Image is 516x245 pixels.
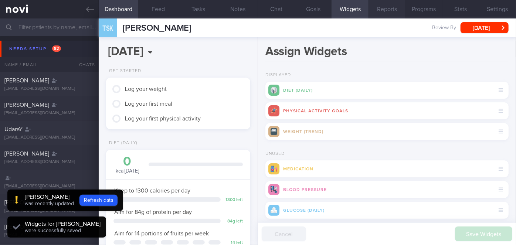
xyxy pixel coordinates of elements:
span: Aim for 84g of protein per day [114,209,192,215]
span: [PERSON_NAME] [4,102,49,108]
div: Needs setup [7,44,63,54]
div: Diet (Daily) [265,82,509,99]
div: kcal [DATE] [113,155,141,175]
div: [EMAIL_ADDRESS][DOMAIN_NAME] [4,86,94,92]
div: [EMAIL_ADDRESS][DOMAIN_NAME] [4,184,94,189]
span: was recently updated [25,201,74,206]
div: Chats [69,57,99,72]
div: [EMAIL_ADDRESS][DOMAIN_NAME] [4,232,94,238]
span: [PERSON_NAME] [123,24,191,33]
span: [PERSON_NAME] [4,200,49,205]
h2: Displayed [265,72,509,78]
div: Weight (Trend) [265,123,509,140]
div: Glucose (Daily) [265,202,509,219]
span: [PERSON_NAME] [4,224,49,230]
div: Blood Pressure [265,181,509,198]
div: Get Started [106,68,141,74]
div: Medication [265,160,509,177]
span: Aim for 14 portions of fruits per week [114,231,209,237]
span: Review By [432,25,456,31]
div: [EMAIL_ADDRESS][DOMAIN_NAME] [4,110,94,116]
button: Refresh data [79,195,118,206]
div: Widgets for [PERSON_NAME] [25,220,101,228]
span: Keep to 1300 calories per day [114,188,190,194]
div: [EMAIL_ADDRESS][DOMAIN_NAME] [4,208,94,214]
span: UdaraY [4,126,23,132]
div: [EMAIL_ADDRESS][DOMAIN_NAME] [4,159,94,165]
button: [DATE] [461,22,509,33]
span: were successfully saved [25,228,81,233]
span: 82 [52,45,61,52]
div: TSK [97,14,119,42]
div: 0 [113,155,141,168]
div: 84 g left [224,219,243,224]
span: [PERSON_NAME] [4,78,49,84]
h2: Unused [265,151,509,157]
span: [PERSON_NAME] [4,151,49,157]
h1: Assign Widgets [265,44,509,61]
div: Physical Activity Goals [265,102,509,119]
div: Diet (Daily) [106,140,138,146]
div: [PERSON_NAME] [25,193,74,201]
div: 1300 left [224,197,243,203]
div: [EMAIL_ADDRESS][DOMAIN_NAME] [4,135,94,140]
